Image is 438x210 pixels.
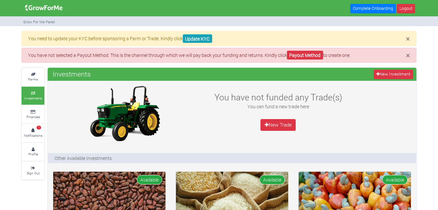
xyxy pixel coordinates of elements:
p: You have not selected a Payout Method. This is the channel through which we will pay back your fu... [28,52,410,59]
a: Farms [22,68,44,86]
span: Available [259,175,285,184]
small: Sign Out [27,171,39,175]
a: Sign Out [22,162,44,180]
a: Logout [397,4,415,13]
a: Profile [22,143,44,161]
span: × [406,50,410,60]
a: New Trade [260,119,296,131]
p: You need to update your KYC before sponsoring a Farm or Trade. Kindly click [28,35,410,42]
a: Investments [22,87,44,105]
img: growforme image [23,1,65,14]
button: Close [406,52,410,59]
small: Grow For Me Panel [23,19,55,24]
span: Available [137,175,162,184]
img: growforme image [84,84,165,143]
p: You can fund a new trade here [207,103,349,110]
a: Complete Onboarding [350,4,396,13]
small: Farms [28,77,38,81]
a: Finances [22,105,44,123]
span: Investments [51,67,92,80]
p: Other Available Investments [55,155,112,162]
button: Close [406,35,410,43]
a: Update KYC [183,34,212,43]
a: New Investment [374,70,413,79]
small: Profile [28,152,38,156]
span: Available [382,175,408,184]
h3: You have not funded any Trade(s) [207,92,349,102]
a: 1 Notifications [22,124,44,142]
a: Payout Method [287,51,323,60]
span: × [406,34,410,44]
small: Notifications [24,133,42,138]
small: Investments [24,96,42,100]
span: 1 [37,126,41,130]
small: Finances [26,114,40,119]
